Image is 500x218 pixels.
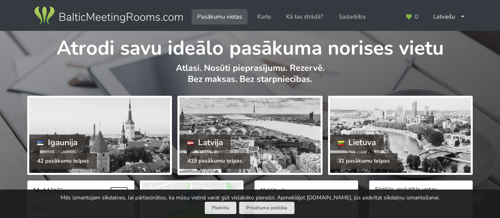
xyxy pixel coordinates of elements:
div: Lietuva [330,135,384,150]
a: Latvija 419 pasākumu telpas [177,96,322,175]
h1: Atrodi savu ideālo pasākuma norises vietu [27,31,473,61]
span: Meklētājs [33,186,66,195]
div: 31 pasākumu telpas [330,153,398,169]
a: Karte [252,9,277,25]
div: 419 pasākumu telpas [179,153,250,169]
a: Privātuma politika [239,202,294,214]
div: Latviešu [428,9,471,25]
label: Meklēt pēc [260,186,352,194]
div: Latvija [179,135,231,150]
div: Pēdējās apskatītās vietas: [375,186,467,194]
a: Kā tas strādā? [281,9,329,25]
a: Lietuva 31 pasākumu telpas [328,96,473,175]
span: 0 [415,14,418,20]
div: 42 pasākumu telpas [29,153,97,169]
a: Sadarbība [333,9,371,25]
button: Piekrītu [205,202,236,214]
a: Pasākumu vietas [192,9,247,25]
a: Igaunija 42 pasākumu telpas [27,96,172,175]
p: Atlasi. Nosūti pieprasījumu. Rezervē. Bez maksas. Bez starpniecības. [27,63,473,93]
span: Notīrīt [110,187,128,196]
img: Baltic Meeting Rooms [33,5,184,27]
div: Igaunija [29,135,85,150]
